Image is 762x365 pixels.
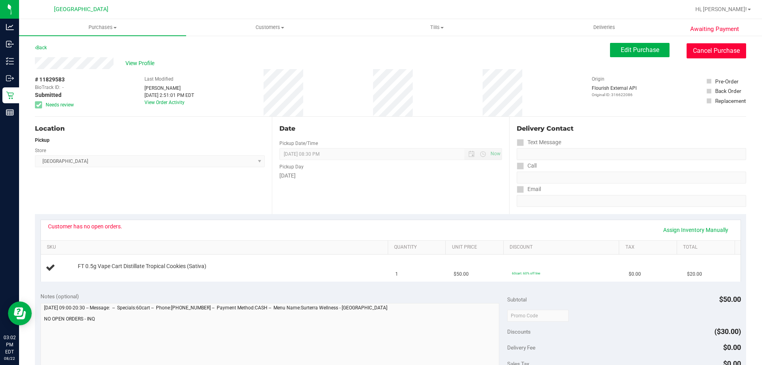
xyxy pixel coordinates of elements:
inline-svg: Reports [6,108,14,116]
inline-svg: Outbound [6,74,14,82]
a: Tax [625,244,674,251]
span: 60cart: 60% off line [512,271,540,275]
span: FT 0.5g Vape Cart Distillate Tropical Cookies (Sativa) [78,263,206,270]
span: View Profile [125,59,157,68]
p: 03:02 PM EDT [4,334,15,355]
a: Back [35,45,47,50]
div: [DATE] 2:51:01 PM EDT [144,92,194,99]
label: Origin [592,75,604,83]
span: $0.00 [723,343,741,351]
div: Back Order [715,87,741,95]
span: BioTrack ID: [35,84,60,91]
span: # 11829583 [35,75,65,84]
label: Text Message [517,137,561,148]
div: [DATE] [279,172,502,180]
button: Edit Purchase [610,43,670,57]
div: Customer has no open orders. [48,223,122,230]
span: 1 [395,270,398,278]
a: Quantity [394,244,443,251]
inline-svg: Analytics [6,23,14,31]
input: Format: (999) 999-9999 [517,148,746,160]
p: 08/22 [4,355,15,361]
div: Flourish External API [592,85,637,98]
inline-svg: Inbound [6,40,14,48]
span: Hi, [PERSON_NAME]! [695,6,747,12]
span: Submitted [35,91,62,99]
div: [PERSON_NAME] [144,85,194,92]
span: Discounts [507,324,531,339]
div: Date [279,124,502,133]
span: [GEOGRAPHIC_DATA] [54,6,108,13]
div: Replacement [715,97,746,105]
span: Deliveries [583,24,626,31]
span: Awaiting Payment [690,25,739,34]
input: Format: (999) 999-9999 [517,172,746,183]
a: Total [683,244,731,251]
label: Store [35,147,46,154]
span: Edit Purchase [621,46,659,54]
a: Unit Price [452,244,500,251]
label: Pickup Day [279,163,304,170]
a: Customers [186,19,353,36]
span: $50.00 [719,295,741,303]
span: Needs review [46,101,74,108]
label: Last Modified [144,75,173,83]
span: $50.00 [454,270,469,278]
span: - [62,84,63,91]
span: Delivery Fee [507,344,535,351]
inline-svg: Inventory [6,57,14,65]
strong: Pickup [35,137,50,143]
div: Location [35,124,265,133]
span: Purchases [19,24,186,31]
div: Delivery Contact [517,124,746,133]
a: Assign Inventory Manually [658,223,733,237]
a: Purchases [19,19,186,36]
span: $20.00 [687,270,702,278]
span: Notes (optional) [40,293,79,299]
div: Pre-Order [715,77,739,85]
span: ($30.00) [714,327,741,336]
a: Deliveries [521,19,688,36]
input: Promo Code [507,310,569,322]
p: Original ID: 316622086 [592,92,637,98]
a: Tills [353,19,520,36]
span: Customers [187,24,353,31]
span: Subtotal [507,296,527,303]
span: Tills [354,24,520,31]
iframe: Resource center [8,301,32,325]
a: Discount [510,244,616,251]
label: Email [517,183,541,195]
a: SKU [47,244,385,251]
label: Pickup Date/Time [279,140,318,147]
inline-svg: Retail [6,91,14,99]
span: $0.00 [629,270,641,278]
label: Call [517,160,537,172]
a: View Order Activity [144,100,185,105]
button: Cancel Purchase [687,43,746,58]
